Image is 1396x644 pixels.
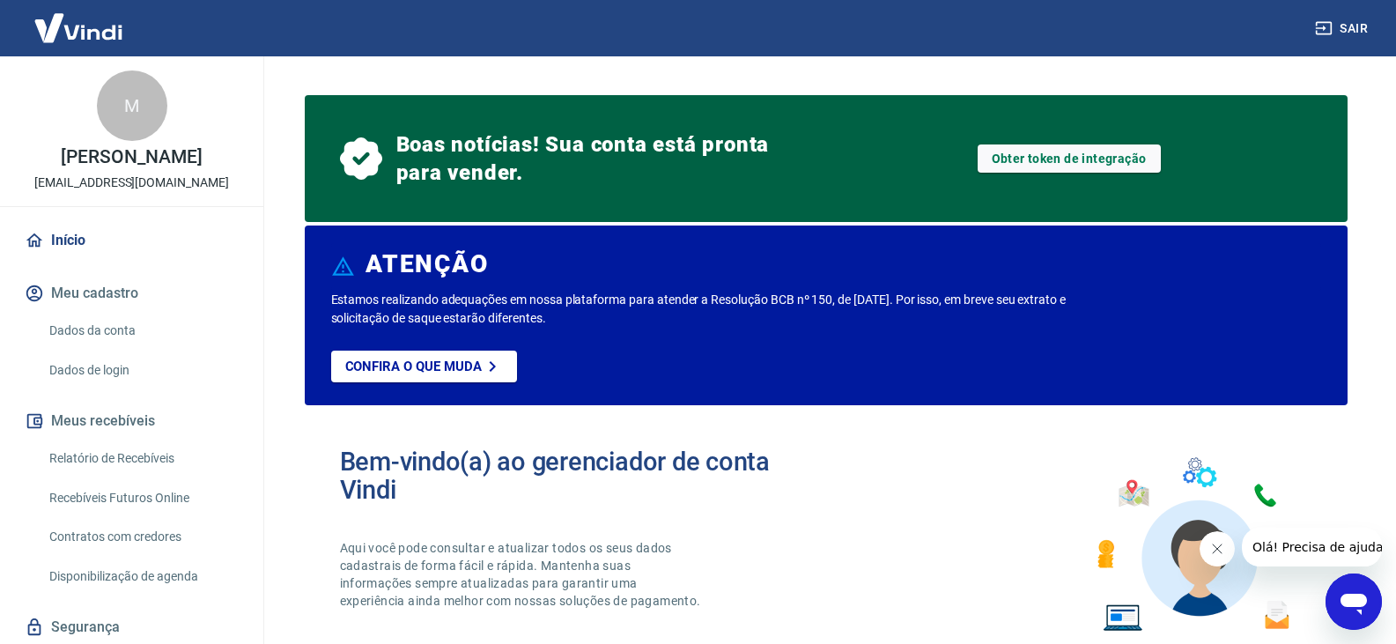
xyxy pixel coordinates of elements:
[21,221,242,260] a: Início
[21,1,136,55] img: Vindi
[34,174,229,192] p: [EMAIL_ADDRESS][DOMAIN_NAME]
[340,539,705,610] p: Aqui você pode consultar e atualizar todos os seus dados cadastrais de forma fácil e rápida. Mant...
[42,519,242,555] a: Contratos com credores
[21,402,242,440] button: Meus recebíveis
[42,352,242,389] a: Dados de login
[42,313,242,349] a: Dados da conta
[1242,528,1382,566] iframe: Mensagem da empresa
[42,559,242,595] a: Disponibilização de agenda
[11,12,148,26] span: Olá! Precisa de ajuda?
[331,291,1123,328] p: Estamos realizando adequações em nossa plataforma para atender a Resolução BCB nº 150, de [DATE]....
[978,144,1161,173] a: Obter token de integração
[97,70,167,141] div: M
[331,351,517,382] a: Confira o que muda
[345,359,482,374] p: Confira o que muda
[1311,12,1375,45] button: Sair
[366,255,488,273] h6: ATENÇÃO
[1082,448,1312,642] img: Imagem de um avatar masculino com diversos icones exemplificando as funcionalidades do gerenciado...
[21,274,242,313] button: Meu cadastro
[396,130,777,187] span: Boas notícias! Sua conta está pronta para vender.
[340,448,826,504] h2: Bem-vindo(a) ao gerenciador de conta Vindi
[42,440,242,477] a: Relatório de Recebíveis
[1200,531,1235,566] iframe: Fechar mensagem
[61,148,202,167] p: [PERSON_NAME]
[1326,574,1382,630] iframe: Botão para abrir a janela de mensagens
[42,480,242,516] a: Recebíveis Futuros Online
